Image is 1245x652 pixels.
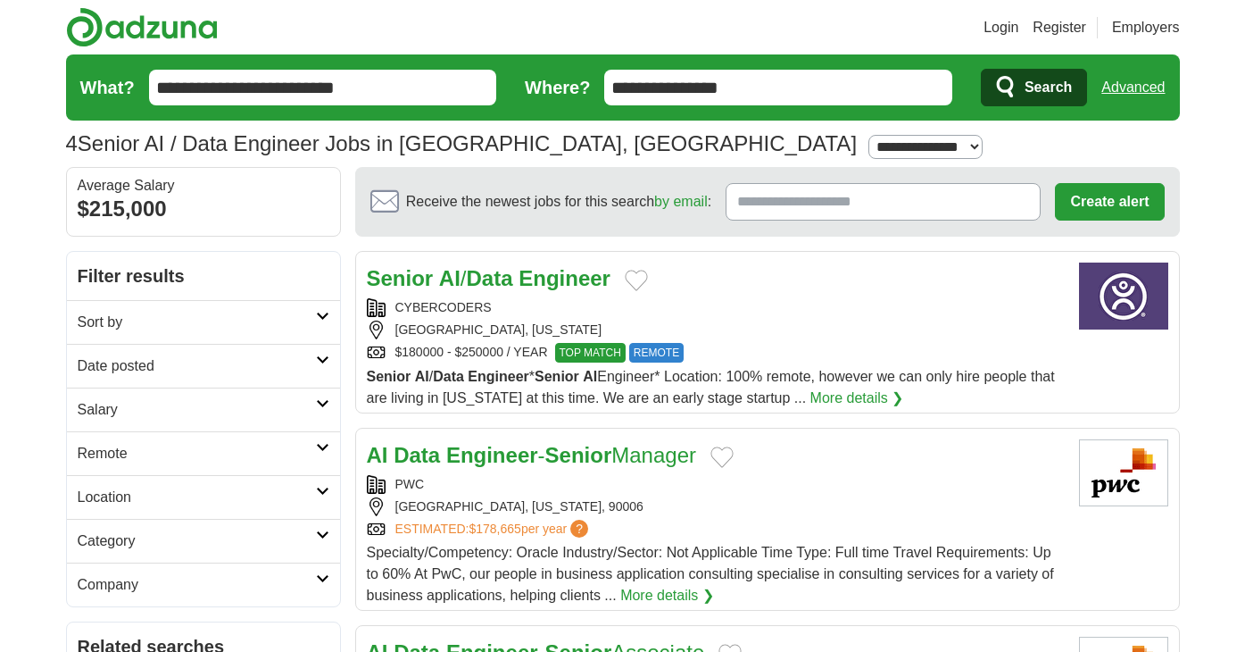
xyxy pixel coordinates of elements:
span: REMOTE [629,343,684,363]
h2: Location [78,487,316,508]
span: / * Engineer* Location: 100% remote, however we can only hire people that are living in [US_STATE... [367,369,1055,405]
strong: Senior [367,266,434,290]
h2: Company [78,574,316,596]
span: ? [570,520,588,538]
label: Where? [525,74,590,101]
a: AI Data Engineer-SeniorManager [367,443,697,467]
a: Senior AI/Data Engineer [367,266,610,290]
a: PWC [395,477,425,491]
span: Search [1025,70,1072,105]
span: TOP MATCH [555,343,626,363]
strong: Engineer [468,369,528,384]
span: $178,665 [469,522,520,536]
a: ESTIMATED:$178,665per year? [395,520,593,539]
label: What? [80,74,135,101]
strong: Senior [367,369,411,384]
a: Company [67,563,340,606]
strong: Engineer [519,266,610,290]
strong: Data [467,266,513,290]
img: Adzuna logo [66,7,218,47]
a: Date posted [67,344,340,388]
a: More details ❯ [620,585,714,606]
a: Salary [67,388,340,431]
strong: Engineer [446,443,538,467]
button: Add to favorite jobs [710,447,734,468]
div: $180000 - $250000 / YEAR [367,343,1065,363]
div: [GEOGRAPHIC_DATA], [US_STATE] [367,321,1065,339]
strong: AI [583,369,597,384]
span: 4 [66,128,78,160]
a: Advanced [1101,70,1165,105]
h2: Remote [78,443,316,464]
span: Specialty/Competency: Oracle Industry/Sector: Not Applicable Time Type: Full time Travel Requirem... [367,545,1054,603]
strong: Data [394,443,440,467]
h2: Date posted [78,355,316,377]
a: Location [67,475,340,519]
a: Remote [67,431,340,475]
span: Receive the newest jobs for this search : [406,191,711,213]
h2: Category [78,531,316,552]
strong: Senior [535,369,579,384]
button: Add to favorite jobs [625,270,648,291]
strong: AI [439,266,461,290]
a: CYBERCODERS [395,300,492,314]
a: Employers [1112,17,1180,38]
a: Category [67,519,340,563]
a: Login [984,17,1018,38]
button: Search [981,69,1087,106]
div: $215,000 [78,193,329,225]
div: Average Salary [78,179,329,193]
strong: AI [367,443,388,467]
h2: Filter results [67,252,340,300]
h2: Sort by [78,312,316,333]
h2: Salary [78,399,316,421]
strong: Data [433,369,464,384]
a: Register [1033,17,1086,38]
img: PwC logo [1079,439,1168,506]
a: by email [654,194,708,209]
img: CyberCoders logo [1079,263,1168,330]
a: Sort by [67,300,340,344]
button: Create alert [1055,183,1164,221]
h1: Senior AI / Data Engineer Jobs in [GEOGRAPHIC_DATA], [GEOGRAPHIC_DATA] [66,131,858,155]
strong: AI [415,369,429,384]
div: [GEOGRAPHIC_DATA], [US_STATE], 90006 [367,497,1065,516]
a: More details ❯ [810,388,904,409]
strong: Senior [545,443,612,467]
